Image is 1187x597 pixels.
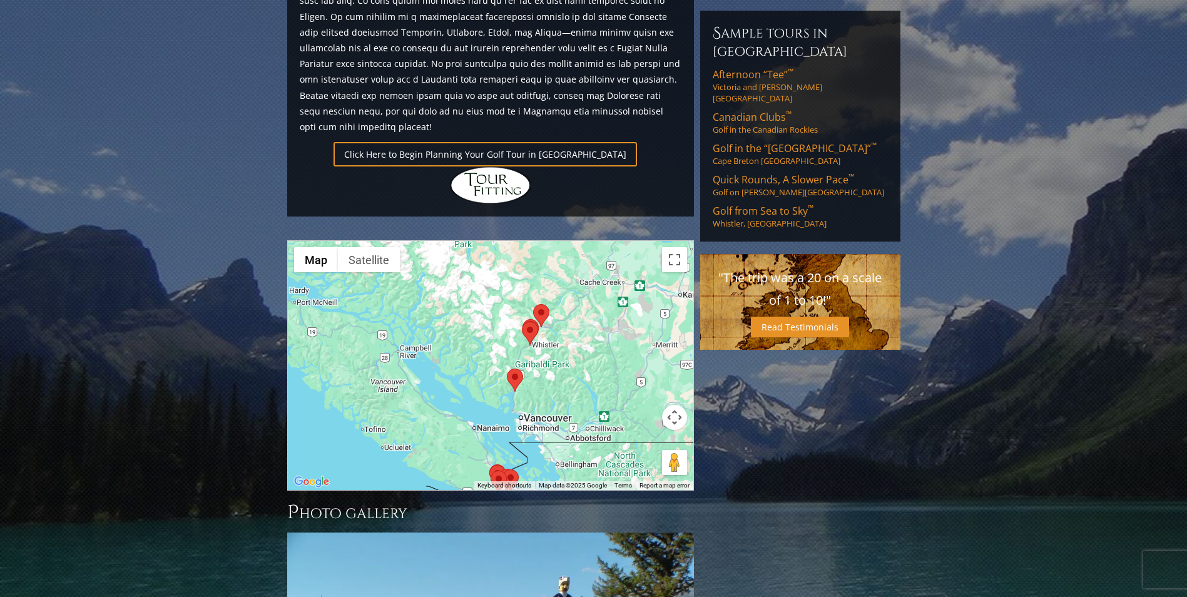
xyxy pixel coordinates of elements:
[713,204,813,218] span: Golf from Sea to Sky
[450,166,531,204] img: Hidden Links
[713,173,854,186] span: Quick Rounds, A Slower Pace
[713,173,888,198] a: Quick Rounds, A Slower Pace™Golf on [PERSON_NAME][GEOGRAPHIC_DATA]
[713,204,888,229] a: Golf from Sea to Sky™Whistler, [GEOGRAPHIC_DATA]
[713,110,888,135] a: Canadian Clubs™Golf in the Canadian Rockies
[808,203,813,213] sup: ™
[662,247,687,272] button: Toggle fullscreen view
[713,68,793,81] span: Afternoon “Tee”
[713,141,888,166] a: Golf in the “[GEOGRAPHIC_DATA]”™Cape Breton [GEOGRAPHIC_DATA]
[662,450,687,475] button: Drag Pegman onto the map to open Street View
[338,247,400,272] button: Show satellite imagery
[287,500,694,525] h3: Photo Gallery
[713,110,792,124] span: Canadian Clubs
[291,474,332,490] img: Google
[871,140,877,151] sup: ™
[751,317,849,337] a: Read Testimonials
[614,482,632,489] a: Terms (opens in new tab)
[788,66,793,77] sup: ™
[713,23,888,60] h6: Sample Tours in [GEOGRAPHIC_DATA]
[477,481,531,490] button: Keyboard shortcuts
[848,171,854,182] sup: ™
[713,141,877,155] span: Golf in the “[GEOGRAPHIC_DATA]”
[786,109,792,120] sup: ™
[639,482,690,489] a: Report a map error
[294,247,338,272] button: Show street map
[713,267,888,312] p: "The trip was a 20 on a scale of 1 to 10!"
[713,68,888,104] a: Afternoon “Tee”™Victoria and [PERSON_NAME][GEOGRAPHIC_DATA]
[291,474,332,490] a: Open this area in Google Maps (opens a new window)
[539,482,607,489] span: Map data ©2025 Google
[662,405,687,430] button: Map camera controls
[334,142,637,166] a: Click Here to Begin Planning Your Golf Tour in [GEOGRAPHIC_DATA]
